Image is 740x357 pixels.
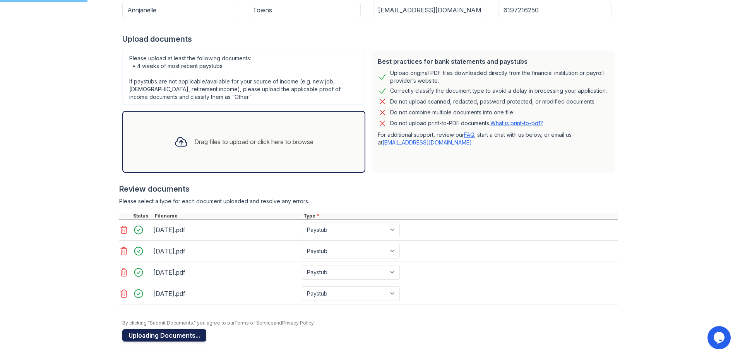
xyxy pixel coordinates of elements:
div: Upload original PDF files downloaded directly from the financial institution or payroll provider’... [390,69,608,85]
div: [DATE].pdf [153,245,299,257]
div: Do not combine multiple documents into one file. [390,108,514,117]
div: Review documents [119,184,618,194]
button: Uploading Documents... [122,329,206,342]
div: Upload documents [122,34,618,44]
p: For additional support, review our , start a chat with us below, or email us at [378,131,608,146]
a: Privacy Policy. [282,320,315,326]
iframe: chat widget [707,326,732,349]
div: Best practices for bank statements and paystubs [378,57,608,66]
div: [DATE].pdf [153,287,299,300]
div: By clicking "Submit Documents," you agree to our and [122,320,618,326]
div: Please select a type for each document uploaded and resolve any errors. [119,197,618,205]
div: Correctly classify the document type to avoid a delay in processing your application. [390,86,607,95]
a: What is print-to-pdf? [490,120,543,126]
div: Status [132,213,153,219]
p: Do not upload print-to-PDF documents. [390,119,543,127]
div: Type [302,213,618,219]
a: FAQ [464,131,474,138]
a: [EMAIL_ADDRESS][DOMAIN_NAME] [382,139,472,146]
div: [DATE].pdf [153,266,299,279]
div: Filename [153,213,302,219]
div: Drag files to upload or click here to browse [194,137,313,146]
div: [DATE].pdf [153,224,299,236]
div: Do not upload scanned, redacted, password protected, or modified documents. [390,97,596,106]
a: Terms of Service [234,320,274,326]
div: Please upload at least the following documents: • 4 weeks of most recent paystubs If paystubs are... [122,51,365,105]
